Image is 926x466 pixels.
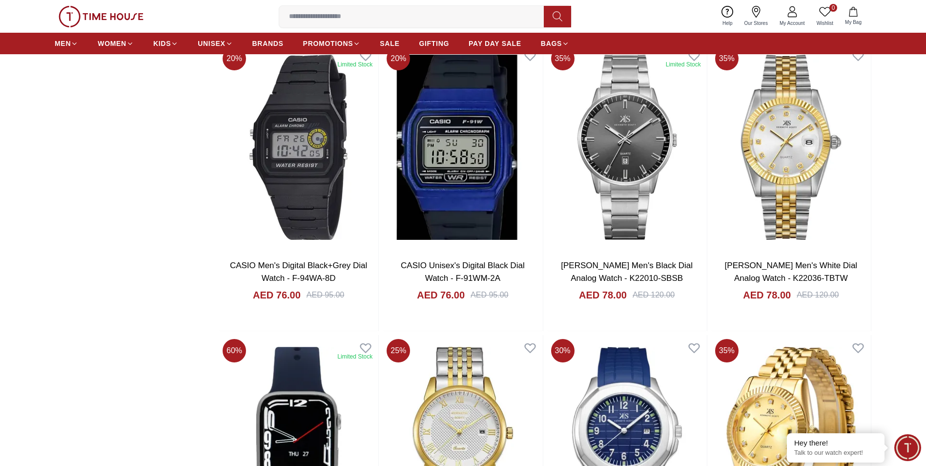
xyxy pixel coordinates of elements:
[813,20,837,27] span: Wishlist
[711,43,871,252] img: Kenneth Scott Men's White Dial Analog Watch - K22036-TBTW
[98,35,134,52] a: WOMEN
[387,47,410,70] span: 20 %
[739,4,774,29] a: Our Stores
[55,35,78,52] a: MEN
[561,261,693,283] a: [PERSON_NAME] Men's Black Dial Analog Watch - K22010-SBSB
[894,434,921,461] div: Chat Widget
[59,6,144,27] img: ...
[223,339,246,362] span: 60 %
[547,43,707,252] img: Kenneth Scott Men's Black Dial Analog Watch - K22010-SBSB
[715,339,739,362] span: 35 %
[383,43,542,252] img: CASIO Unisex's Digital Black Dial Watch - F-91WM-2A
[469,39,521,48] span: PAY DAY SALE
[198,35,232,52] a: UNISEX
[839,5,867,28] button: My Bag
[811,4,839,29] a: 0Wishlist
[230,261,367,283] a: CASIO Men's Digital Black+Grey Dial Watch - F-94WA-8D
[223,47,246,70] span: 20 %
[419,35,449,52] a: GIFTING
[307,289,344,301] div: AED 95.00
[469,35,521,52] a: PAY DAY SALE
[303,39,353,48] span: PROMOTIONS
[417,288,465,302] h4: AED 76.00
[55,39,71,48] span: MEN
[252,39,284,48] span: BRANDS
[253,288,301,302] h4: AED 76.00
[252,35,284,52] a: BRANDS
[541,35,569,52] a: BAGS
[841,19,865,26] span: My Bag
[153,35,178,52] a: KIDS
[153,39,171,48] span: KIDS
[380,35,399,52] a: SALE
[725,261,858,283] a: [PERSON_NAME] Men's White Dial Analog Watch - K22036-TBTW
[794,438,877,448] div: Hey there!
[717,4,739,29] a: Help
[337,61,372,68] div: Limited Stock
[666,61,701,68] div: Limited Stock
[387,339,410,362] span: 25 %
[741,20,772,27] span: Our Stores
[715,47,739,70] span: 35 %
[419,39,449,48] span: GIFTING
[541,39,562,48] span: BAGS
[776,20,809,27] span: My Account
[719,20,737,27] span: Help
[471,289,508,301] div: AED 95.00
[797,289,839,301] div: AED 120.00
[303,35,361,52] a: PROMOTIONS
[633,289,675,301] div: AED 120.00
[219,43,378,252] img: CASIO Men's Digital Black+Grey Dial Watch - F-94WA-8D
[401,261,525,283] a: CASIO Unisex's Digital Black Dial Watch - F-91WM-2A
[551,47,575,70] span: 35 %
[198,39,225,48] span: UNISEX
[551,339,575,362] span: 30 %
[380,39,399,48] span: SALE
[337,353,372,360] div: Limited Stock
[743,288,791,302] h4: AED 78.00
[829,4,837,12] span: 0
[579,288,627,302] h4: AED 78.00
[98,39,126,48] span: WOMEN
[794,449,877,457] p: Talk to our watch expert!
